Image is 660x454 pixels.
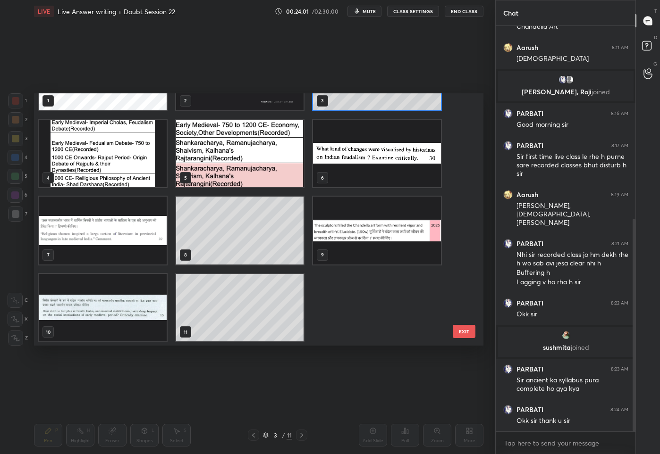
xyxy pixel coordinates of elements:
[503,364,513,374] img: 19ebeddbab4d4e3ea1ad160ff8314757.53428355_3
[516,376,628,394] div: Sir ancient ka syllabus pura complete ho gya kya
[503,239,513,248] img: 19ebeddbab4d4e3ea1ad160ff8314757.53428355_3
[39,197,167,264] img: 1759804718GRGN54.png
[503,405,513,414] img: 19ebeddbab4d4e3ea1ad160ff8314757.53428355_3
[653,60,657,67] p: G
[8,150,27,165] div: 4
[313,197,441,264] img: 175980485912G1ES.png
[387,6,439,17] button: CLASS SETTINGS
[611,192,628,198] div: 8:19 AM
[58,7,175,16] h4: Live Answer writing + Doubt Session 22
[363,8,376,15] span: mute
[504,88,628,96] p: [PERSON_NAME], Roji
[516,278,628,287] div: Lagging v ho rha h sir
[516,365,543,373] h6: PARBATI
[503,190,513,199] img: 5d82bec0e6f5415d9f82d90f433febc5.jpg
[516,22,628,32] div: Chandella Art
[611,143,628,149] div: 8:17 AM
[612,45,628,50] div: 8:11 AM
[611,111,628,116] div: 8:16 AM
[39,273,167,341] img: 17598055489QS3CA.png
[287,431,292,439] div: 11
[516,310,628,319] div: Okk sir
[176,42,304,110] img: 96ff270a-a325-11f0-a6f6-0a13f90128d0.jpg
[503,43,513,52] img: 5d82bec0e6f5415d9f82d90f433febc5.jpg
[516,43,538,52] h6: Aarush
[516,416,628,426] div: Okk sir thank u sir
[516,190,538,199] h6: Aarush
[611,300,628,306] div: 8:22 AM
[8,93,27,108] div: 1
[8,188,27,203] div: 6
[34,93,467,346] div: grid
[496,0,526,25] p: Chat
[654,34,657,41] p: D
[39,119,167,187] img: 17598044709NEJK3.png
[561,330,570,340] img: 637e165be62f429ab32737a77a9e7290.jpg
[611,241,628,247] div: 8:21 AM
[8,206,27,222] div: 7
[176,119,304,187] img: 1759784699GE5R30.png
[516,405,543,414] h6: PARBATI
[8,312,28,327] div: X
[445,6,483,17] button: End Class
[516,54,628,64] div: [DEMOGRAPHIC_DATA]
[611,366,628,372] div: 8:23 AM
[504,344,628,351] p: sushmita
[516,120,628,130] div: Good morning sir
[654,8,657,15] p: T
[8,330,28,346] div: Z
[516,152,628,179] div: Sir first time live class le rhe h purne sare recorded classes bhut disturb h sir
[503,141,513,150] img: 19ebeddbab4d4e3ea1ad160ff8314757.53428355_3
[503,109,513,118] img: 19ebeddbab4d4e3ea1ad160ff8314757.53428355_3
[516,201,628,228] div: [PERSON_NAME], [DEMOGRAPHIC_DATA], [PERSON_NAME]
[516,109,543,118] h6: PARBATI
[516,250,628,268] div: Nhi sir recorded class jo hm dekh rhe h wo sab avi jesa clear nhi h
[592,87,610,96] span: joined
[516,268,628,278] div: Buffering h
[496,26,636,431] div: grid
[610,407,628,413] div: 8:24 AM
[271,432,280,438] div: 3
[313,119,441,187] img: 1759804591GO4ULC.png
[516,141,543,150] h6: PARBATI
[8,169,27,184] div: 5
[282,432,285,438] div: /
[8,293,28,308] div: C
[503,298,513,308] img: 19ebeddbab4d4e3ea1ad160ff8314757.53428355_3
[516,239,543,248] h6: PARBATI
[34,6,54,17] div: LIVE
[558,75,567,84] img: 19ebeddbab4d4e3ea1ad160ff8314757.53428355_3
[564,75,574,84] img: default.png
[8,112,27,127] div: 2
[516,299,543,307] h6: PARBATI
[8,131,27,146] div: 3
[570,343,589,352] span: joined
[453,325,475,338] button: EXIT
[347,6,381,17] button: mute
